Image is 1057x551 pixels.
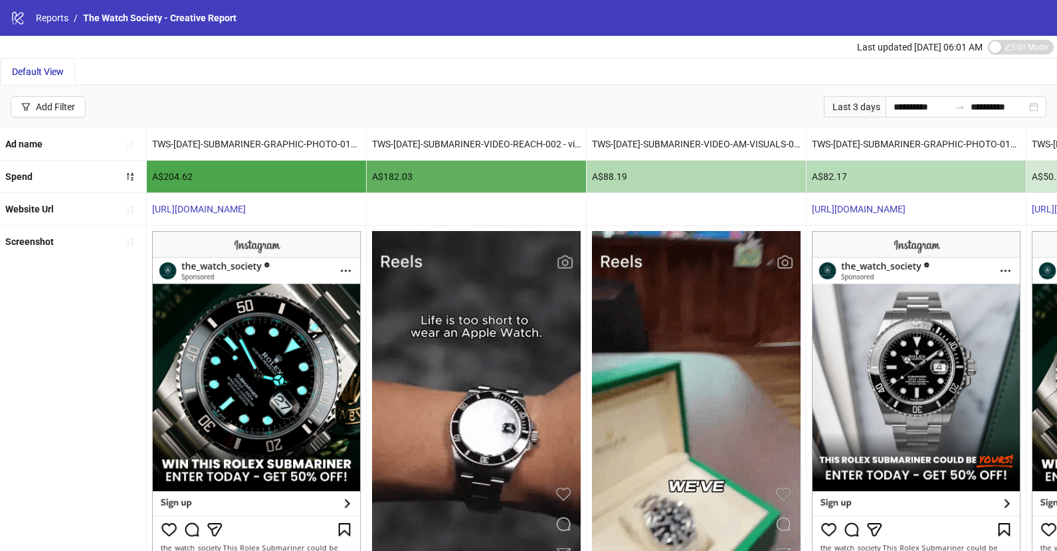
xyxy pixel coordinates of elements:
[367,161,586,193] div: A$182.03
[955,102,965,112] span: swap-right
[152,204,246,214] a: [URL][DOMAIN_NAME]
[126,172,135,181] span: sort-descending
[21,102,31,112] span: filter
[955,102,965,112] span: to
[812,204,906,214] a: [URL][DOMAIN_NAME]
[126,139,135,149] span: sort-ascending
[587,161,806,193] div: A$88.19
[824,96,886,118] div: Last 3 days
[33,11,71,25] a: Reports
[5,204,54,214] b: Website Url
[126,204,135,214] span: sort-ascending
[36,102,75,112] div: Add Filter
[5,171,33,182] b: Spend
[5,236,54,247] b: Screenshot
[147,128,366,160] div: TWS-[DATE]-SUBMARINER-GRAPHIC-PHOTO-015 - photo29 - PDP - TWS2845916 - [DATE]
[83,13,237,23] span: The Watch Society - Creative Report
[12,66,64,77] span: Default View
[857,42,983,52] span: Last updated [DATE] 06:01 AM
[147,161,366,193] div: A$204.62
[5,139,43,149] b: Ad name
[74,11,78,25] li: /
[807,128,1026,160] div: TWS-[DATE]-SUBMARINER-GRAPHIC-PHOTO-017 - photo31 - PDP - TWS2845916 - [DATE]
[367,128,586,160] div: TWS-[DATE]-SUBMARINER-VIDEO-REACH-002 - video9 - PDP - TWS2845916 - [DATE]
[807,161,1026,193] div: A$82.17
[126,237,135,246] span: sort-ascending
[11,96,86,118] button: Add Filter
[587,128,806,160] div: TWS-[DATE]-SUBMARINER-VIDEO-AM-VISUALS-002 - video2 - PDP - TWS2845916 - [DATE]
